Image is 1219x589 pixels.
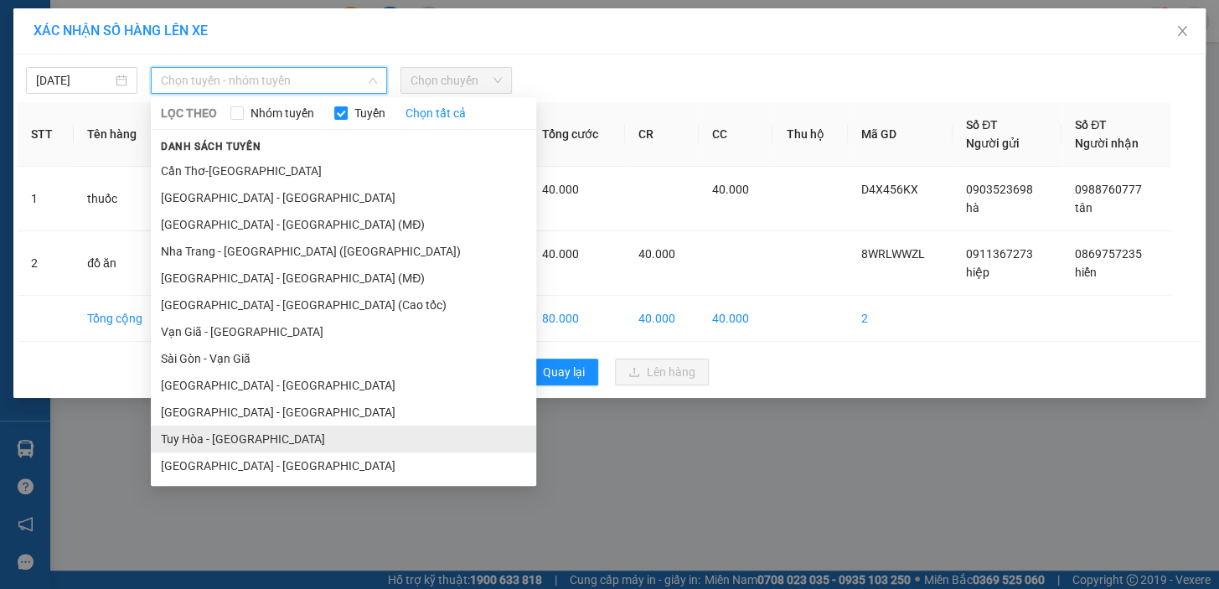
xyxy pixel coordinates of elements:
[151,265,536,292] li: [GEOGRAPHIC_DATA] - [GEOGRAPHIC_DATA] (MĐ)
[368,75,378,85] span: down
[861,247,925,261] span: 8WRLWWZL
[1075,247,1142,261] span: 0869757235
[74,102,169,167] th: Tên hàng
[74,231,169,296] td: đồ ăn
[511,359,598,385] button: rollbackQuay lại
[529,296,625,342] td: 80.000
[34,23,208,39] span: XÁC NHẬN SỐ HÀNG LÊN XE
[529,102,625,167] th: Tổng cước
[8,8,243,71] li: Cúc Tùng Limousine
[1075,137,1139,150] span: Người nhận
[151,292,536,318] li: [GEOGRAPHIC_DATA] - [GEOGRAPHIC_DATA] (Cao tốc)
[151,211,536,238] li: [GEOGRAPHIC_DATA] - [GEOGRAPHIC_DATA] (MĐ)
[861,183,918,196] span: D4X456KX
[18,102,74,167] th: STT
[966,266,989,279] span: hiệp
[151,139,271,154] span: Danh sách tuyến
[151,345,536,372] li: Sài Gòn - Vạn Giã
[966,183,1033,196] span: 0903523698
[625,296,699,342] td: 40.000
[244,104,321,122] span: Nhóm tuyến
[151,318,536,345] li: Vạn Giã - [GEOGRAPHIC_DATA]
[966,201,979,214] span: hà
[848,102,953,167] th: Mã GD
[966,118,998,132] span: Số ĐT
[1075,183,1142,196] span: 0988760777
[848,296,953,342] td: 2
[151,399,536,426] li: [GEOGRAPHIC_DATA] - [GEOGRAPHIC_DATA]
[615,359,709,385] button: uploadLên hàng
[1159,8,1206,55] button: Close
[8,112,20,124] span: environment
[1175,24,1189,38] span: close
[18,167,74,231] td: 1
[966,137,1020,150] span: Người gửi
[18,231,74,296] td: 2
[542,183,579,196] span: 40.000
[1075,201,1092,214] span: tân
[74,167,169,231] td: thuốc
[8,90,116,109] li: VP BX Tuy Hoà
[772,102,847,167] th: Thu hộ
[966,247,1033,261] span: 0911367273
[151,426,536,452] li: Tuy Hòa - [GEOGRAPHIC_DATA]
[348,104,392,122] span: Tuyến
[151,158,536,184] li: Cần Thơ-[GEOGRAPHIC_DATA]
[638,247,675,261] span: 40.000
[543,363,585,381] span: Quay lại
[405,104,466,122] a: Chọn tất cả
[116,90,223,146] li: VP VP [GEOGRAPHIC_DATA] xe Limousine
[1075,118,1107,132] span: Số ĐT
[1075,266,1097,279] span: hiển
[712,183,749,196] span: 40.000
[699,296,772,342] td: 40.000
[411,68,502,93] span: Chọn chuyến
[625,102,699,167] th: CR
[151,372,536,399] li: [GEOGRAPHIC_DATA] - [GEOGRAPHIC_DATA]
[161,68,377,93] span: Chọn tuyến - nhóm tuyến
[542,247,579,261] span: 40.000
[151,184,536,211] li: [GEOGRAPHIC_DATA] - [GEOGRAPHIC_DATA]
[151,238,536,265] li: Nha Trang - [GEOGRAPHIC_DATA] ([GEOGRAPHIC_DATA])
[151,452,536,479] li: [GEOGRAPHIC_DATA] - [GEOGRAPHIC_DATA]
[161,104,217,122] span: LỌC THEO
[699,102,772,167] th: CC
[74,296,169,342] td: Tổng cộng
[36,71,112,90] input: 12/09/2025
